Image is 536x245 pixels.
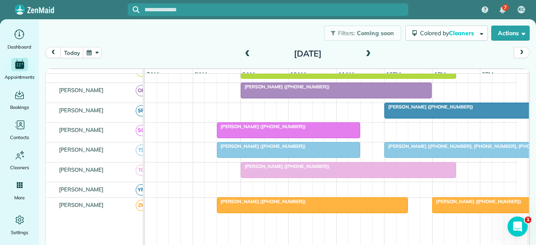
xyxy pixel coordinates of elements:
span: 1 [525,217,531,223]
span: [PERSON_NAME] ([PHONE_NUMBER]) [240,163,330,169]
span: [PERSON_NAME] ([PHONE_NUMBER]) [216,124,306,129]
span: [PERSON_NAME] [57,186,106,193]
span: [PERSON_NAME] ([PHONE_NUMBER]) [240,84,330,90]
span: Cleaners [449,29,476,37]
span: Coming soon [357,29,394,37]
span: [PERSON_NAME] [57,107,106,113]
button: Focus search [128,6,139,13]
span: 8am [193,71,209,77]
span: More [14,193,25,202]
span: Appointments [5,73,35,81]
span: 11am [337,71,356,77]
a: Dashboard [3,28,36,51]
a: Cleaners [3,148,36,172]
a: Appointments [3,58,36,81]
span: OR [136,85,147,96]
span: Settings [11,228,28,237]
span: 1pm [433,71,447,77]
span: [PERSON_NAME] ([PHONE_NUMBER]) [216,143,306,149]
span: Dashboard [8,43,31,51]
span: KC [518,6,524,13]
span: [PERSON_NAME] [57,166,106,173]
span: 9am [241,71,256,77]
span: [PERSON_NAME] ([PHONE_NUMBER]) [432,199,521,204]
button: Colored byCleaners [405,26,488,41]
span: 10am [289,71,307,77]
button: prev [45,47,61,58]
span: [PERSON_NAME] ([PHONE_NUMBER]) [216,199,306,204]
iframe: Intercom live chat [508,217,528,237]
span: 7 [504,4,507,11]
span: ZK [136,200,147,211]
span: [PERSON_NAME] [57,146,106,153]
a: Contacts [3,118,36,142]
button: today [60,47,83,58]
div: 7 unread notifications [494,1,511,19]
span: [PERSON_NAME] [57,126,106,133]
span: 7am [145,71,160,77]
a: Settings [3,213,36,237]
span: Filters: [338,29,356,37]
span: Bookings [10,103,29,111]
span: 12pm [384,71,402,77]
svg: Focus search [133,6,139,13]
span: Colored by [420,29,477,37]
span: TG [136,165,147,176]
h2: [DATE] [255,49,360,58]
span: Contacts [10,133,29,142]
span: SC [136,125,147,136]
span: [PERSON_NAME] ([PHONE_NUMBER]) [384,104,474,110]
span: SR [136,105,147,116]
button: Actions [491,26,530,41]
button: next [514,47,530,58]
span: YR [136,184,147,196]
span: 2pm [480,71,495,77]
span: TS [136,144,147,156]
span: [PERSON_NAME] [57,201,106,208]
a: Bookings [3,88,36,111]
span: Cleaners [10,163,29,172]
span: [PERSON_NAME] [57,87,106,93]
